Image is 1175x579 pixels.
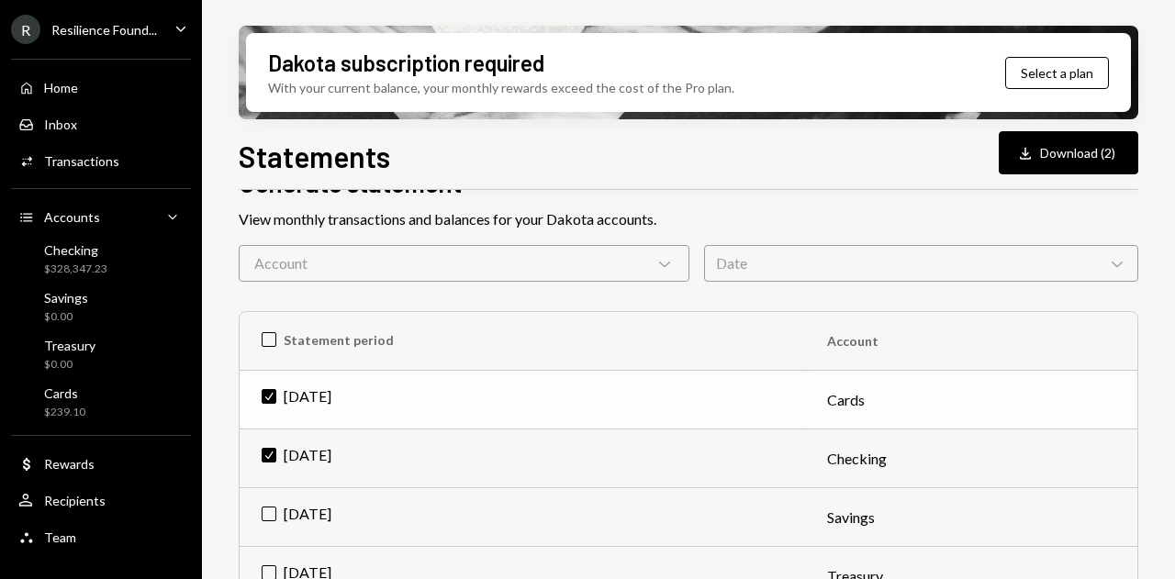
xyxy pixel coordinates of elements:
a: Treasury$0.00 [11,332,191,376]
a: Transactions [11,144,191,177]
a: Accounts [11,200,191,233]
a: Checking$328,347.23 [11,237,191,281]
a: Recipients [11,484,191,517]
div: Account [239,245,689,282]
button: Select a plan [1005,57,1109,89]
div: With your current balance, your monthly rewards exceed the cost of the Pro plan. [268,78,734,97]
a: Savings$0.00 [11,284,191,328]
div: View monthly transactions and balances for your Dakota accounts. [239,208,1138,230]
a: Inbox [11,107,191,140]
div: Team [44,529,76,545]
div: Recipients [44,493,106,508]
a: Team [11,520,191,553]
div: Dakota subscription required [268,48,544,78]
div: Cards [44,385,85,401]
div: Transactions [44,153,119,169]
td: Checking [805,429,1137,488]
div: Home [44,80,78,95]
div: $239.10 [44,405,85,420]
div: Inbox [44,117,77,132]
div: $328,347.23 [44,262,107,277]
h1: Statements [239,138,390,174]
a: Rewards [11,447,191,480]
div: $0.00 [44,357,95,373]
div: R [11,15,40,44]
a: Cards$239.10 [11,380,191,424]
th: Account [805,312,1137,371]
td: Cards [805,371,1137,429]
div: Resilience Found... [51,22,157,38]
td: Savings [805,488,1137,547]
div: Date [704,245,1138,282]
div: Savings [44,290,88,306]
a: Home [11,71,191,104]
div: Accounts [44,209,100,225]
div: Rewards [44,456,95,472]
div: Treasury [44,338,95,353]
div: $0.00 [44,309,88,325]
div: Checking [44,242,107,258]
button: Download (2) [999,131,1138,174]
